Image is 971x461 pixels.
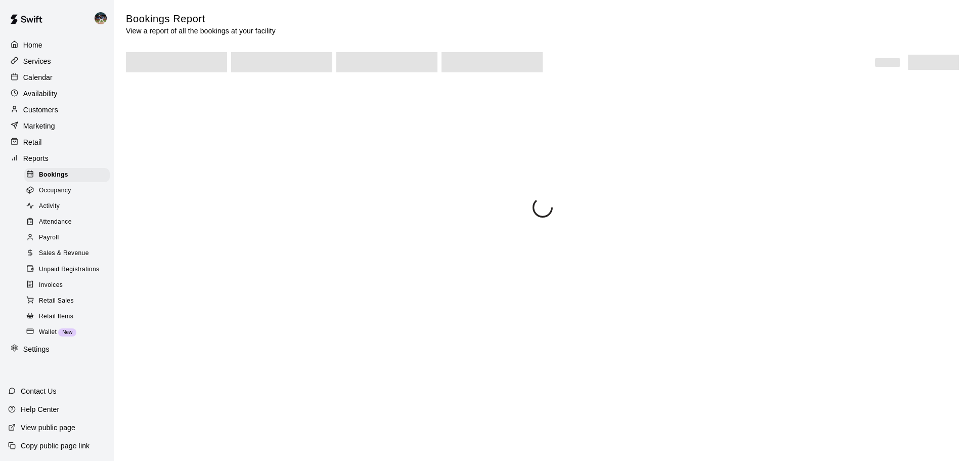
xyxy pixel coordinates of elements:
p: Reports [23,153,49,163]
a: Occupancy [24,183,114,198]
span: Bookings [39,170,68,180]
p: Marketing [23,121,55,131]
div: Retail Sales [24,294,110,308]
span: Unpaid Registrations [39,265,99,275]
span: Attendance [39,217,72,227]
div: Nolan Gilbert [93,8,114,28]
h5: Bookings Report [126,12,276,26]
span: Retail Sales [39,296,74,306]
span: Wallet [39,327,57,338]
a: Customers [8,102,106,117]
a: Unpaid Registrations [24,262,114,277]
p: Settings [23,344,50,354]
a: Reports [8,151,106,166]
a: Home [8,37,106,53]
a: Invoices [24,277,114,293]
p: Customers [23,105,58,115]
div: Payroll [24,231,110,245]
a: Attendance [24,215,114,230]
div: WalletNew [24,325,110,340]
a: Settings [8,342,106,357]
a: Availability [8,86,106,101]
div: Attendance [24,215,110,229]
a: Activity [24,199,114,215]
span: Activity [39,201,60,212]
span: New [58,329,76,335]
p: Contact Us [21,386,57,396]
a: Retail Items [24,309,114,324]
a: Retail [8,135,106,150]
p: View a report of all the bookings at your facility [126,26,276,36]
div: Invoices [24,278,110,292]
a: Services [8,54,106,69]
span: Payroll [39,233,59,243]
p: Home [23,40,42,50]
img: Nolan Gilbert [95,12,107,24]
p: Calendar [23,72,53,82]
div: Activity [24,199,110,214]
div: Sales & Revenue [24,246,110,261]
a: Payroll [24,230,114,246]
a: Bookings [24,167,114,183]
a: Marketing [8,118,106,134]
p: Help Center [21,404,59,414]
span: Invoices [39,280,63,290]
p: Copy public page link [21,441,90,451]
a: WalletNew [24,324,114,340]
div: Unpaid Registrations [24,263,110,277]
p: Services [23,56,51,66]
span: Sales & Revenue [39,248,89,259]
a: Sales & Revenue [24,246,114,262]
p: Availability [23,89,58,99]
p: Retail [23,137,42,147]
div: Retail Items [24,310,110,324]
a: Calendar [8,70,106,85]
div: Bookings [24,168,110,182]
a: Retail Sales [24,293,114,309]
p: View public page [21,423,75,433]
div: Occupancy [24,184,110,198]
span: Occupancy [39,186,71,196]
span: Retail Items [39,312,73,322]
